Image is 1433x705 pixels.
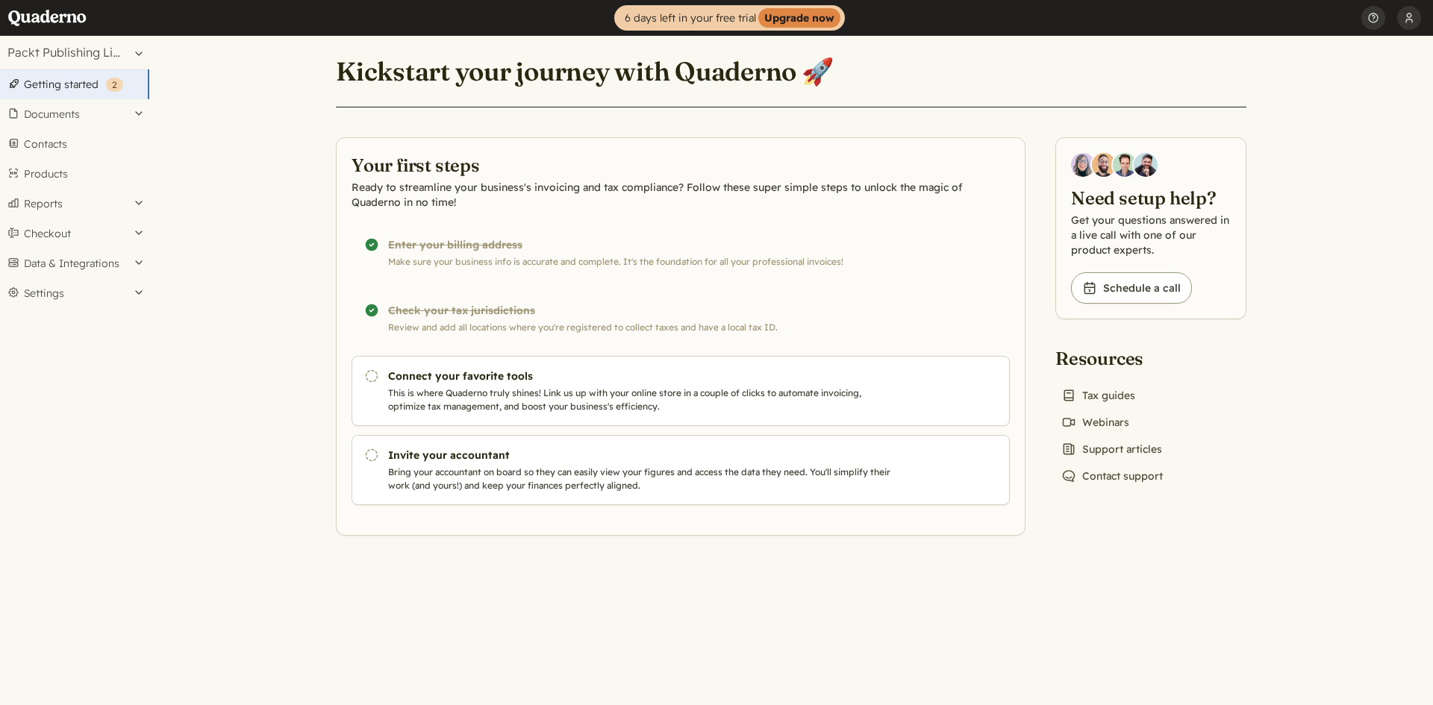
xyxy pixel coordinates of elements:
p: Get your questions answered in a live call with one of our product experts. [1071,213,1231,257]
a: 6 days left in your free trialUpgrade now [614,5,845,31]
img: Javier Rubio, DevRel at Quaderno [1134,153,1158,177]
a: Invite your accountant Bring your accountant on board so they can easily view your figures and ac... [352,435,1010,505]
p: Ready to streamline your business's invoicing and tax compliance? Follow these super simple steps... [352,180,1010,210]
a: Support articles [1055,439,1168,460]
h3: Invite your accountant [388,448,897,463]
a: Tax guides [1055,385,1141,406]
a: Schedule a call [1071,272,1192,304]
h2: Need setup help? [1071,186,1231,210]
img: Ivo Oltmans, Business Developer at Quaderno [1113,153,1137,177]
strong: Upgrade now [758,8,840,28]
a: Webinars [1055,412,1135,433]
img: Diana Carrasco, Account Executive at Quaderno [1071,153,1095,177]
img: Jairo Fumero, Account Executive at Quaderno [1092,153,1116,177]
p: Bring your accountant on board so they can easily view your figures and access the data they need... [388,466,897,492]
h2: Resources [1055,346,1169,370]
p: This is where Quaderno truly shines! Link us up with your online store in a couple of clicks to a... [388,386,897,413]
h2: Your first steps [352,153,1010,177]
h3: Connect your favorite tools [388,369,897,383]
a: Connect your favorite tools This is where Quaderno truly shines! Link us up with your online stor... [352,356,1010,426]
span: 2 [112,79,117,90]
a: Contact support [1055,466,1169,486]
h1: Kickstart your journey with Quaderno 🚀 [336,55,834,88]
